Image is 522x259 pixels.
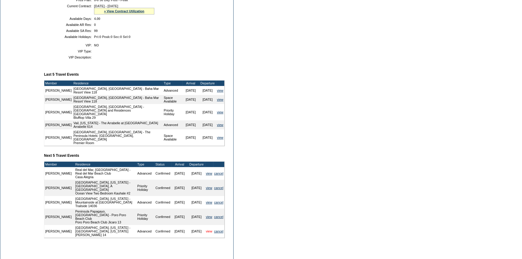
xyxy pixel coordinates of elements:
[155,225,171,238] td: Confirmed
[155,162,171,167] td: Status
[214,186,223,190] a: cancel
[171,209,188,225] td: [DATE]
[217,98,223,101] a: view
[206,172,212,175] a: view
[206,215,212,219] a: view
[199,95,216,104] td: [DATE]
[94,29,98,33] span: 99
[44,129,73,146] td: [PERSON_NAME]
[182,120,199,129] td: [DATE]
[188,225,205,238] td: [DATE]
[46,55,92,59] td: VIP Description:
[44,120,73,129] td: [PERSON_NAME]
[137,209,155,225] td: Priority Holiday
[44,209,73,225] td: [PERSON_NAME]
[46,29,92,33] td: Available SA Res:
[74,209,137,225] td: Peninsula Papagayo, [GEOGRAPHIC_DATA] - Poro Poro Beach Club Poro Poro Beach Club Jicaro 13
[155,209,171,225] td: Confirmed
[74,225,137,238] td: [GEOGRAPHIC_DATA], [US_STATE] - [GEOGRAPHIC_DATA], [US_STATE] [PERSON_NAME] 14
[104,9,144,13] a: » View Contract Utilization
[206,186,212,190] a: view
[44,81,73,86] td: Member
[171,196,188,209] td: [DATE]
[137,225,155,238] td: Advanced
[137,196,155,209] td: Advanced
[44,72,79,77] b: Last 5 Travel Events
[44,104,73,120] td: [PERSON_NAME]
[188,167,205,180] td: [DATE]
[73,86,163,95] td: [GEOGRAPHIC_DATA], [GEOGRAPHIC_DATA] - Baha Mar Resort View 118
[199,129,216,146] td: [DATE]
[137,180,155,196] td: Priority Holiday
[163,120,182,129] td: Advanced
[214,172,223,175] a: cancel
[199,86,216,95] td: [DATE]
[188,162,205,167] td: Departure
[163,104,182,120] td: Priority Holiday
[199,81,216,86] td: Departure
[155,196,171,209] td: Confirmed
[73,129,163,146] td: [GEOGRAPHIC_DATA], [GEOGRAPHIC_DATA] - The Peninsula Hotels: [GEOGRAPHIC_DATA], [GEOGRAPHIC_DATA]...
[74,162,137,167] td: Residence
[171,180,188,196] td: [DATE]
[188,196,205,209] td: [DATE]
[199,104,216,120] td: [DATE]
[44,153,79,158] b: Next 5 Travel Events
[171,167,188,180] td: [DATE]
[214,215,223,219] a: cancel
[73,81,163,86] td: Residence
[46,23,92,27] td: Available AR Res:
[74,167,137,180] td: Real del Mar, [GEOGRAPHIC_DATA] - Real del Mar Beach Club Casa Alegria
[94,23,96,27] span: 0
[217,123,223,127] a: view
[182,81,199,86] td: Arrival
[163,81,182,86] td: Type
[206,201,212,204] a: view
[214,229,223,233] a: cancel
[94,35,130,39] span: Pri:0 Peak:0 Sec:0 Sel:0
[182,104,199,120] td: [DATE]
[73,104,163,120] td: [GEOGRAPHIC_DATA], [GEOGRAPHIC_DATA] - [GEOGRAPHIC_DATA] and Residences [GEOGRAPHIC_DATA] Bluffto...
[44,196,73,209] td: [PERSON_NAME]
[46,17,92,21] td: Available Days:
[46,4,92,14] td: Current Contract:
[171,162,188,167] td: Arrival
[188,209,205,225] td: [DATE]
[73,120,163,129] td: Vail, [US_STATE] - The Arrabelle at [GEOGRAPHIC_DATA] Arrabelle 614
[182,129,199,146] td: [DATE]
[44,225,73,238] td: [PERSON_NAME]
[188,180,205,196] td: [DATE]
[182,95,199,104] td: [DATE]
[217,136,223,139] a: view
[206,229,212,233] a: view
[182,86,199,95] td: [DATE]
[94,4,118,8] span: [DATE] - [DATE]
[46,49,92,53] td: VIP Type:
[137,162,155,167] td: Type
[44,162,73,167] td: Member
[163,129,182,146] td: Space Available
[74,196,137,209] td: [GEOGRAPHIC_DATA], [US_STATE] - Mountainside at [GEOGRAPHIC_DATA] Trailside 14036
[155,180,171,196] td: Confirmed
[44,180,73,196] td: [PERSON_NAME]
[155,167,171,180] td: Confirmed
[94,17,100,21] span: 4.00
[44,86,73,95] td: [PERSON_NAME]
[73,95,163,104] td: [GEOGRAPHIC_DATA], [GEOGRAPHIC_DATA] - Baha Mar Resort View 118
[217,110,223,114] a: view
[46,35,92,39] td: Available Holidays:
[163,95,182,104] td: Space Available
[44,95,73,104] td: [PERSON_NAME]
[94,43,99,47] span: NO
[217,89,223,92] a: view
[44,167,73,180] td: [PERSON_NAME]
[214,201,223,204] a: cancel
[199,120,216,129] td: [DATE]
[137,167,155,180] td: Advanced
[46,43,92,47] td: VIP:
[163,86,182,95] td: Advanced
[74,180,137,196] td: [GEOGRAPHIC_DATA], [US_STATE] - [GEOGRAPHIC_DATA], A [GEOGRAPHIC_DATA] Ocean View Two Bedroom Kau...
[171,225,188,238] td: [DATE]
